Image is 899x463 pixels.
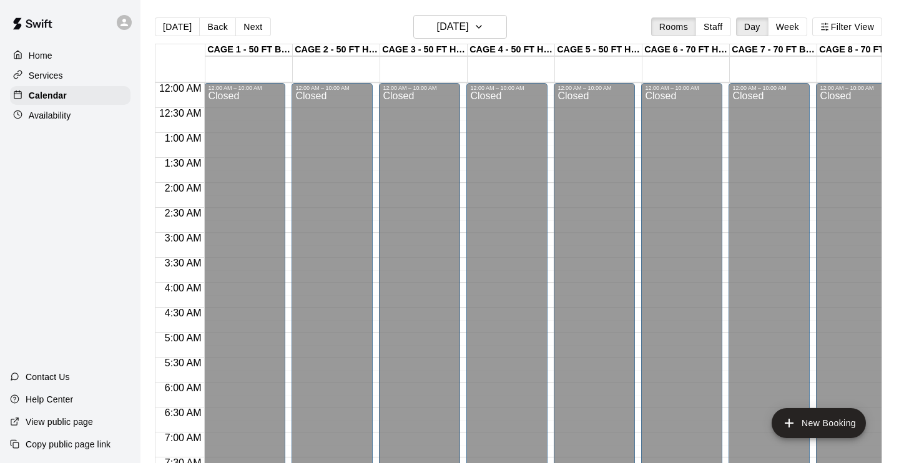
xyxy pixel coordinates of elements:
[26,371,70,383] p: Contact Us
[235,17,270,36] button: Next
[470,85,544,91] div: 12:00 AM – 10:00 AM
[413,15,507,39] button: [DATE]
[162,233,205,243] span: 3:00 AM
[155,17,200,36] button: [DATE]
[162,407,205,418] span: 6:30 AM
[558,85,631,91] div: 12:00 AM – 10:00 AM
[205,44,293,56] div: CAGE 1 - 50 FT BASEBALL w/ Auto Feeder
[26,438,111,451] p: Copy public page link
[380,44,468,56] div: CAGE 3 - 50 FT HYBRID BB/SB
[162,133,205,144] span: 1:00 AM
[651,17,696,36] button: Rooms
[730,44,817,56] div: CAGE 7 - 70 FT BB (w/ pitching mound)
[162,283,205,293] span: 4:00 AM
[29,89,67,102] p: Calendar
[156,108,205,119] span: 12:30 AM
[768,17,807,36] button: Week
[437,18,469,36] h6: [DATE]
[383,85,456,91] div: 12:00 AM – 10:00 AM
[162,183,205,193] span: 2:00 AM
[162,208,205,218] span: 2:30 AM
[162,383,205,393] span: 6:00 AM
[295,85,369,91] div: 12:00 AM – 10:00 AM
[10,106,130,125] a: Availability
[293,44,380,56] div: CAGE 2 - 50 FT HYBRID BB/SB
[645,85,719,91] div: 12:00 AM – 10:00 AM
[29,109,71,122] p: Availability
[772,408,866,438] button: add
[162,432,205,443] span: 7:00 AM
[156,83,205,94] span: 12:00 AM
[162,308,205,318] span: 4:30 AM
[162,358,205,368] span: 5:30 AM
[26,416,93,428] p: View public page
[736,17,769,36] button: Day
[812,17,882,36] button: Filter View
[695,17,731,36] button: Staff
[162,158,205,168] span: 1:30 AM
[820,85,893,91] div: 12:00 AM – 10:00 AM
[29,49,52,62] p: Home
[26,393,73,406] p: Help Center
[162,333,205,343] span: 5:00 AM
[10,86,130,105] a: Calendar
[208,85,282,91] div: 12:00 AM – 10:00 AM
[162,258,205,268] span: 3:30 AM
[29,69,63,82] p: Services
[642,44,730,56] div: CAGE 6 - 70 FT HIT TRAX
[199,17,236,36] button: Back
[555,44,642,56] div: CAGE 5 - 50 FT HYBRID SB/BB
[468,44,555,56] div: CAGE 4 - 50 FT HYBRID BB/SB
[10,66,130,85] a: Services
[10,46,130,65] a: Home
[732,85,806,91] div: 12:00 AM – 10:00 AM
